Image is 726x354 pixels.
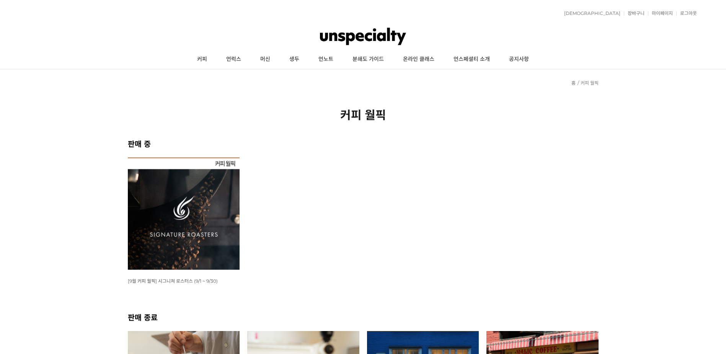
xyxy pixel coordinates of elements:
a: 로그아웃 [676,11,697,16]
a: 커피 월픽 [581,80,599,86]
a: 마이페이지 [648,11,673,16]
h2: 판매 종료 [128,311,599,323]
a: 장바구니 [624,11,644,16]
a: 머신 [251,50,280,69]
a: 분쇄도 가이드 [343,50,393,69]
a: 온라인 클래스 [393,50,444,69]
a: 언스페셜티 소개 [444,50,499,69]
a: 생두 [280,50,309,69]
h2: 커피 월픽 [128,106,599,123]
a: [9월 커피 월픽] 시그니쳐 로스터스 (9/1 ~ 9/30) [128,278,218,284]
h2: 판매 중 [128,138,599,149]
a: 언노트 [309,50,343,69]
img: 언스페셜티 몰 [320,25,406,48]
a: 홈 [571,80,576,86]
a: 공지사항 [499,50,538,69]
img: [9월 커피 월픽] 시그니쳐 로스터스 (9/1 ~ 9/30) [128,157,240,270]
a: 언럭스 [217,50,251,69]
a: [DEMOGRAPHIC_DATA] [560,11,620,16]
a: 커피 [188,50,217,69]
